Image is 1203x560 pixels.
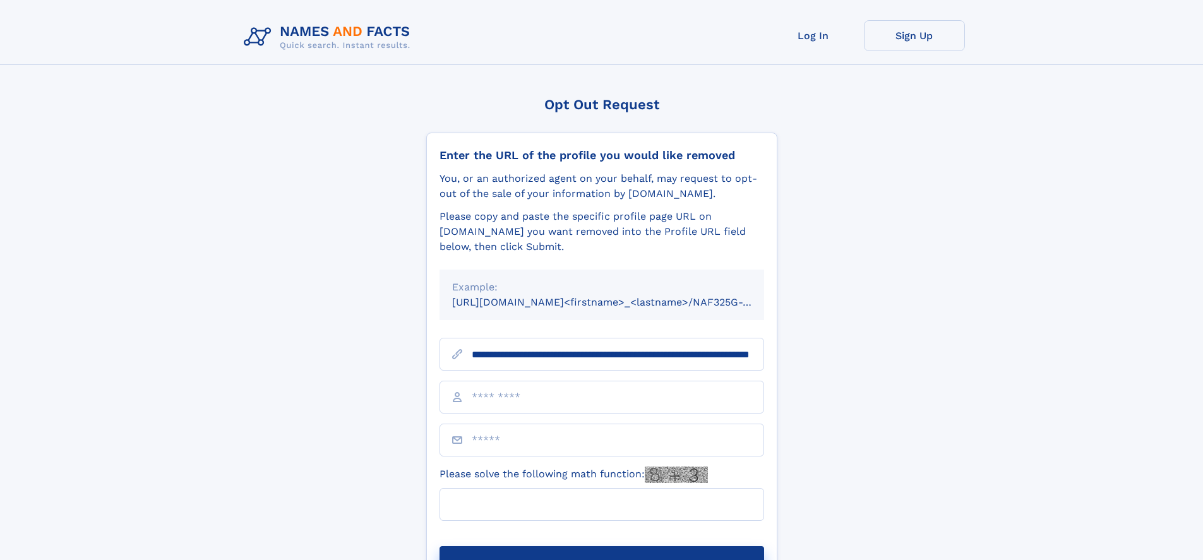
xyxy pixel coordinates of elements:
[452,296,788,308] small: [URL][DOMAIN_NAME]<firstname>_<lastname>/NAF325G-xxxxxxxx
[440,148,764,162] div: Enter the URL of the profile you would like removed
[426,97,777,112] div: Opt Out Request
[440,209,764,254] div: Please copy and paste the specific profile page URL on [DOMAIN_NAME] you want removed into the Pr...
[239,20,421,54] img: Logo Names and Facts
[452,280,751,295] div: Example:
[440,467,708,483] label: Please solve the following math function:
[763,20,864,51] a: Log In
[864,20,965,51] a: Sign Up
[440,171,764,201] div: You, or an authorized agent on your behalf, may request to opt-out of the sale of your informatio...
